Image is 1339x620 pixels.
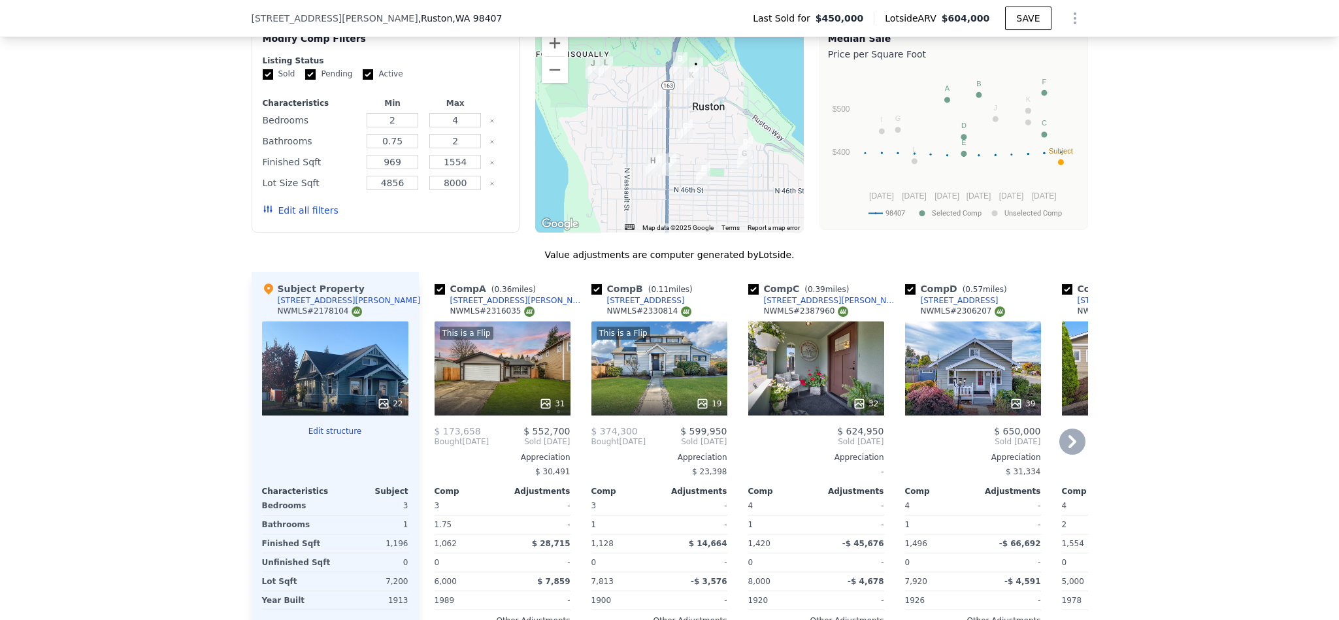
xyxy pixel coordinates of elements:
div: Adjustments [816,486,884,497]
input: Sold [263,69,273,80]
text: 98407 [885,209,905,218]
div: 1,196 [338,534,408,553]
span: -$ 3,576 [691,577,727,586]
span: 0 [1062,558,1067,567]
a: Open this area in Google Maps (opens a new window) [538,216,582,233]
div: NWMLS # 2178104 [278,306,362,317]
div: Finished Sqft [262,534,333,553]
a: [STREET_ADDRESS][PERSON_NAME] [435,295,586,306]
div: [STREET_ADDRESS][PERSON_NAME] [278,295,421,306]
text: H [1025,107,1031,115]
span: 0.57 [965,285,983,294]
div: 32 [853,397,878,410]
span: -$ 66,692 [999,539,1041,548]
div: Comp C [748,282,855,295]
span: 0 [435,558,440,567]
div: Adjustments [973,486,1041,497]
span: ( miles) [957,285,1012,294]
span: Last Sold for [753,12,816,25]
span: $ 28,715 [532,539,570,548]
div: 4908 N Winnifred St [678,120,693,142]
div: Price per Square Foot [828,45,1080,63]
div: Lot Size Sqft [263,174,359,192]
div: [STREET_ADDRESS] [921,295,999,306]
img: NWMLS Logo [524,306,535,317]
text: Selected Comp [932,209,982,218]
div: 3 [338,497,408,515]
span: $604,000 [942,13,990,24]
div: - [976,553,1041,572]
div: NWMLS # 2306207 [921,306,1005,317]
span: $ 7,859 [537,577,570,586]
span: [STREET_ADDRESS][PERSON_NAME] [252,12,418,25]
div: 5319 N Highland St [673,52,687,74]
div: [STREET_ADDRESS] [607,295,685,306]
button: Clear [489,160,495,165]
div: 0 [338,553,408,572]
div: Bedrooms [263,111,359,129]
div: Comp [748,486,816,497]
div: - [505,591,570,610]
div: - [505,497,570,515]
div: Subject [335,486,408,497]
span: Sold [DATE] [905,436,1041,447]
div: - [976,591,1041,610]
button: Edit structure [262,426,408,436]
span: $ 624,950 [837,426,884,436]
span: 1,062 [435,539,457,548]
button: Zoom in [542,30,568,56]
text: J [993,104,997,112]
text: $400 [833,148,850,157]
input: Pending [305,69,316,80]
div: Comp E [1062,282,1168,295]
span: 4 [1062,501,1067,510]
div: 5211 N Winnifred St [684,69,699,91]
div: Unfinished Sqft [262,553,333,572]
span: 3 [435,501,440,510]
text: [DATE] [999,191,1024,201]
a: Report a map error [748,224,800,231]
div: 5104 N 48th St [737,147,752,169]
div: NWMLS # 2323915 [1078,306,1162,317]
text: L [912,146,916,154]
a: [STREET_ADDRESS] [1062,295,1155,306]
div: Comp [905,486,973,497]
div: 5014 N Visscher St [648,99,662,122]
div: 5302 N Shirley St [689,57,703,80]
div: - [748,463,884,481]
span: 5,000 [1062,577,1084,586]
div: [DATE] [435,436,489,447]
span: 7,813 [591,577,614,586]
div: [DATE] [591,436,646,447]
div: Max [427,98,484,108]
div: This is a Flip [597,327,650,340]
span: 0.11 [651,285,669,294]
span: $ 31,334 [1006,467,1040,476]
span: $ 173,658 [435,426,481,436]
text: A [945,84,950,92]
div: Appreciation [905,452,1041,463]
div: 1978 [1062,591,1127,610]
div: 2 [1062,515,1127,534]
div: 7,200 [338,572,408,591]
span: 1,554 [1062,539,1084,548]
div: 1 [591,515,657,534]
div: Comp [435,486,503,497]
div: Appreciation [435,452,570,463]
div: Comp B [591,282,698,295]
div: Comp A [435,282,541,295]
div: Appreciation [748,452,884,463]
img: NWMLS Logo [995,306,1005,317]
span: Sold [DATE] [646,436,727,447]
div: Year Built [262,591,333,610]
div: Appreciation [1062,452,1198,463]
div: - [505,515,570,534]
span: $ 650,000 [994,426,1040,436]
span: Bought [591,436,620,447]
span: -$ 45,676 [842,539,884,548]
button: Edit all filters [263,204,339,217]
img: Google [538,216,582,233]
div: - [819,553,884,572]
text: F [1042,78,1046,86]
div: Finished Sqft [263,153,359,171]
